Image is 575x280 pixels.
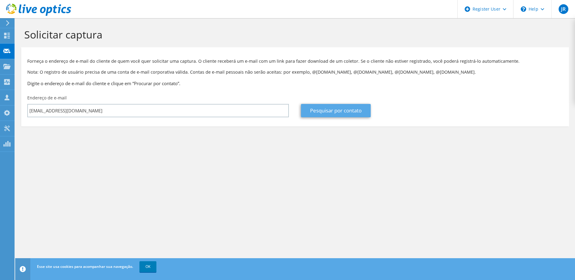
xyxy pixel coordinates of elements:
[27,58,563,65] p: Forneça o endereço de e-mail do cliente de quem você quer solicitar uma captura. O cliente recebe...
[27,80,563,87] h3: Digite o endereço de e-mail do cliente e clique em “Procurar por contato”.
[27,95,67,101] label: Endereço de e-mail
[139,261,156,272] a: OK
[24,28,563,41] h1: Solicitar captura
[37,264,133,269] span: Esse site usa cookies para acompanhar sua navegação.
[521,6,526,12] svg: \n
[27,69,563,75] p: Nota: O registro de usuário precisa de uma conta de e-mail corporativa válida. Contas de e-mail p...
[559,4,568,14] span: JR
[301,104,371,117] a: Pesquisar por contato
